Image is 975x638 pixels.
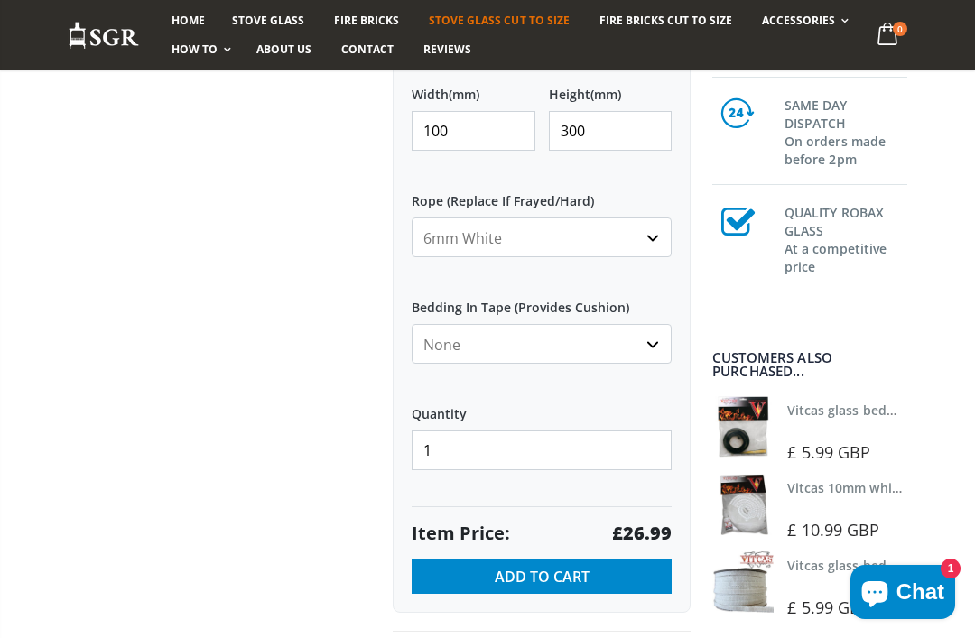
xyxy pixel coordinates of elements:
a: 0 [870,18,907,53]
span: £ 10.99 GBP [787,519,879,541]
a: Stove Glass [218,6,318,35]
span: £ 5.99 GBP [787,441,870,463]
a: Fire Bricks Cut To Size [586,6,746,35]
span: 0 [893,22,907,36]
a: Fire Bricks [320,6,413,35]
a: Reviews [410,35,485,64]
inbox-online-store-chat: Shopify online store chat [845,565,961,624]
img: Vitcas white rope, glue and gloves kit 10mm [712,474,774,535]
span: Fire Bricks [334,13,399,28]
span: How To [172,42,218,57]
span: Add to Cart [495,567,590,587]
span: Home [172,13,205,28]
label: Rope (Replace If Frayed/Hard) [412,178,672,210]
span: (mm) [590,87,621,103]
span: Stove Glass Cut To Size [429,13,569,28]
img: Vitcas stove glass bedding in tape [712,396,774,458]
a: How To [158,35,240,64]
label: Quantity [412,391,672,423]
div: Customers also purchased... [712,351,907,378]
span: Accessories [762,13,835,28]
span: Contact [341,42,394,57]
span: Item Price: [412,521,510,546]
img: Vitcas stove glass bedding in tape [712,551,774,613]
span: £ 5.99 GBP [787,596,870,618]
a: Home [158,6,218,35]
label: Bedding In Tape (Provides Cushion) [412,284,672,317]
img: Stove Glass Replacement [68,21,140,51]
a: Stove Glass Cut To Size [415,6,582,35]
label: Height [549,71,673,104]
a: Accessories [748,6,858,35]
span: Stove Glass [232,13,304,28]
span: About us [256,42,311,57]
h3: SAME DAY DISPATCH On orders made before 2pm [785,93,907,169]
span: Fire Bricks Cut To Size [599,13,732,28]
a: About us [243,35,325,64]
button: Add to Cart [412,559,672,594]
a: Contact [328,35,407,64]
label: Width [412,71,535,104]
strong: £26.99 [612,521,672,546]
span: (mm) [449,87,479,103]
h3: QUALITY ROBAX GLASS At a competitive price [785,200,907,276]
span: Reviews [423,42,471,57]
